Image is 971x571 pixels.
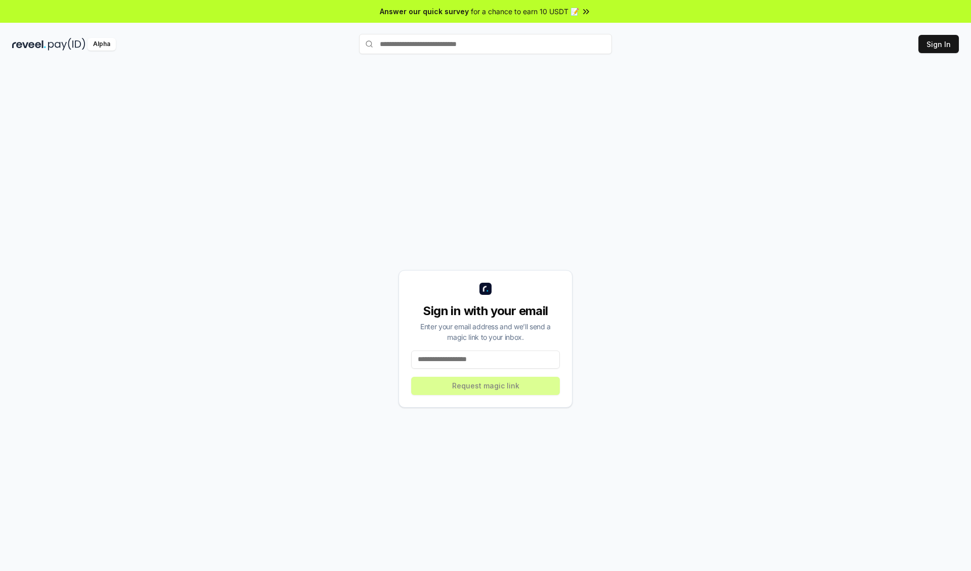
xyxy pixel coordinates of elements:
img: pay_id [48,38,85,51]
span: Answer our quick survey [380,6,469,17]
img: reveel_dark [12,38,46,51]
div: Enter your email address and we’ll send a magic link to your inbox. [411,321,560,342]
div: Sign in with your email [411,303,560,319]
img: logo_small [479,283,492,295]
span: for a chance to earn 10 USDT 📝 [471,6,579,17]
div: Alpha [87,38,116,51]
button: Sign In [918,35,959,53]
